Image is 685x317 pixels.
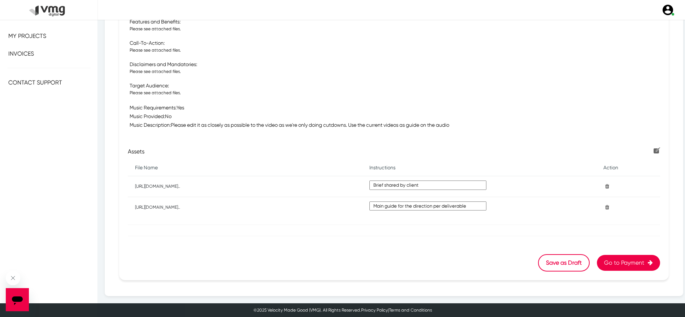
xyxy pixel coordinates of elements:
span: Invoices [8,50,34,57]
img: user [662,4,674,16]
th: File Name [128,160,362,176]
iframe: Button to launch messaging window [6,288,29,311]
img: create.svg [654,147,660,153]
span: No [165,113,172,119]
span: Music Provided: [130,113,165,119]
button: Go to Payment [597,255,660,271]
a: Privacy Policy [361,308,388,313]
a: Terms and Conditions [389,308,432,313]
span: Hi. Need any help? [4,5,52,11]
p: Features and Benefits: [130,18,660,26]
p: Please see attached files. [130,26,660,32]
th: Action [596,160,660,176]
p: Please see attached files. [130,47,660,53]
span: Music Description: [130,122,171,128]
span: Yes [177,105,184,110]
p: [URL][DOMAIN_NAME].. [135,204,355,210]
p: Please see attached files. [130,68,660,75]
a: user [657,4,678,16]
i: Delete [603,205,609,210]
span: Contact Support [8,79,62,86]
p: Call-To-Action: [130,39,660,47]
button: Save as Draft [538,254,590,272]
span: My Projects [8,32,46,39]
p: Target Audience: [130,82,660,90]
p: [URL][DOMAIN_NAME].. [135,183,355,190]
th: Instructions [362,160,597,176]
i: Delete [603,184,609,189]
p: Please see attached files. [130,90,660,96]
p: Assets [128,147,660,156]
span: Please edit it as closely as possible to the video as we're only doing cutdowns. Use the current ... [171,122,449,128]
span: Music Requirements: [130,105,177,110]
iframe: Close message [6,271,20,285]
p: Disclaimers and Mandatories: [130,61,660,68]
